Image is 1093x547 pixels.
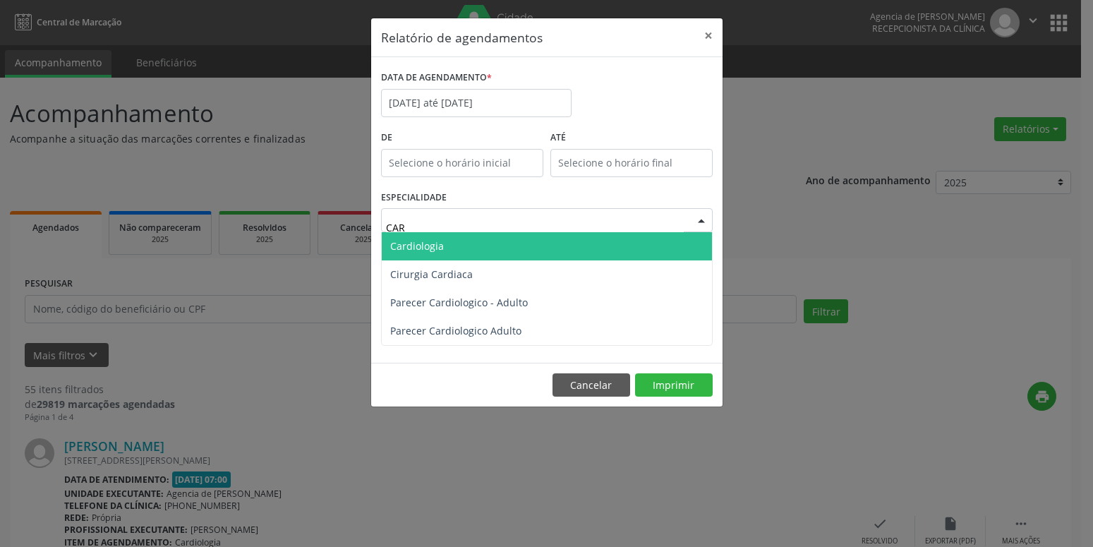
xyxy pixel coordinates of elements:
label: DATA DE AGENDAMENTO [381,67,492,89]
button: Imprimir [635,373,713,397]
input: Selecione uma data ou intervalo [381,89,572,117]
span: Cirurgia Cardiaca [390,268,473,281]
h5: Relatório de agendamentos [381,28,543,47]
button: Cancelar [552,373,630,397]
input: Seleciona uma especialidade [386,213,684,241]
input: Selecione o horário final [550,149,713,177]
span: Parecer Cardiologico Adulto [390,324,521,337]
label: ATÉ [550,127,713,149]
label: De [381,127,543,149]
input: Selecione o horário inicial [381,149,543,177]
button: Close [694,18,723,53]
span: Cardiologia [390,239,444,253]
label: ESPECIALIDADE [381,187,447,209]
span: Parecer Cardiologico - Adulto [390,296,528,309]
